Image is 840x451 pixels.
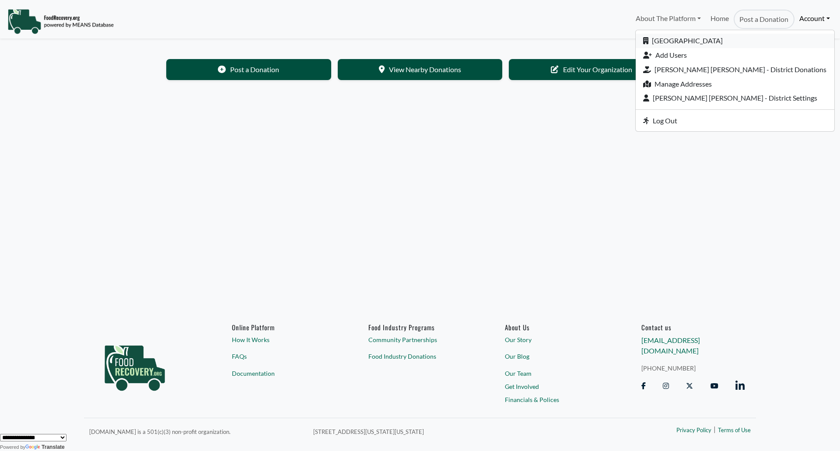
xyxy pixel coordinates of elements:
span: | [714,424,716,434]
a: [EMAIL_ADDRESS][DOMAIN_NAME] [641,336,700,355]
a: Privacy Policy [676,426,711,435]
a: Translate [25,444,65,450]
a: Community Partnerships [368,335,472,344]
a: FAQs [232,352,335,361]
a: Documentation [232,369,335,378]
img: Google Translate [25,444,42,451]
img: NavigationLogo_FoodRecovery-91c16205cd0af1ed486a0f1a7774a6544ea792ac00100771e7dd3ec7c0e58e41.png [7,8,114,35]
a: [PHONE_NUMBER] [641,364,745,373]
a: Terms of Use [718,426,751,435]
a: Financials & Polices [505,395,608,404]
img: food_recovery_green_logo-76242d7a27de7ed26b67be613a865d9c9037ba317089b267e0515145e5e51427.png [95,323,174,406]
a: [PERSON_NAME] [PERSON_NAME] - District Settings [636,91,834,105]
a: Log Out [636,113,834,128]
a: Our Blog [505,352,608,361]
a: Post a Donation [166,59,331,80]
a: Our Story [505,335,608,344]
a: Account [794,10,835,27]
a: Get Involved [505,382,608,391]
a: About Us [505,323,608,331]
a: How It Works [232,335,335,344]
h6: Online Platform [232,323,335,331]
a: View Nearby Donations [338,59,503,80]
a: Food Industry Donations [368,352,472,361]
a: Manage Addresses [636,77,834,91]
a: Our Team [505,369,608,378]
a: [PERSON_NAME] [PERSON_NAME] - District Donations [636,62,834,77]
p: [STREET_ADDRESS][US_STATE][US_STATE] [313,426,583,437]
a: Post a Donation [734,10,794,29]
a: Add Users [636,48,834,63]
a: [GEOGRAPHIC_DATA] [636,34,834,48]
a: Home [706,10,734,29]
h6: Contact us [641,323,745,331]
h6: Food Industry Programs [368,323,472,331]
p: [DOMAIN_NAME] is a 501(c)(3) non-profit organization. [89,426,303,437]
a: About The Platform [630,10,705,27]
a: Edit Your Organization [509,59,674,80]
